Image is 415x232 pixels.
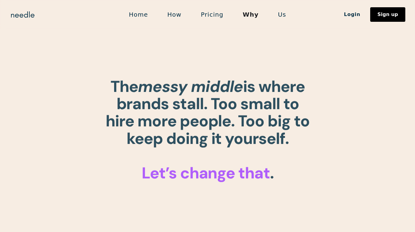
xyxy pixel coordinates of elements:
[377,12,398,17] div: Sign up
[334,9,370,20] a: Login
[138,76,243,97] em: messy middle
[268,8,296,21] a: Us
[119,8,158,21] a: Home
[141,163,270,183] span: Let’s change that
[191,8,233,21] a: Pricing
[233,8,268,21] a: Why
[106,76,310,149] strong: The is where brands stall. Too small to hire more people. Too big to keep doing it yourself
[105,78,311,182] h1: . ‍ ‍ .
[370,7,405,22] a: Sign up
[158,8,191,21] a: How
